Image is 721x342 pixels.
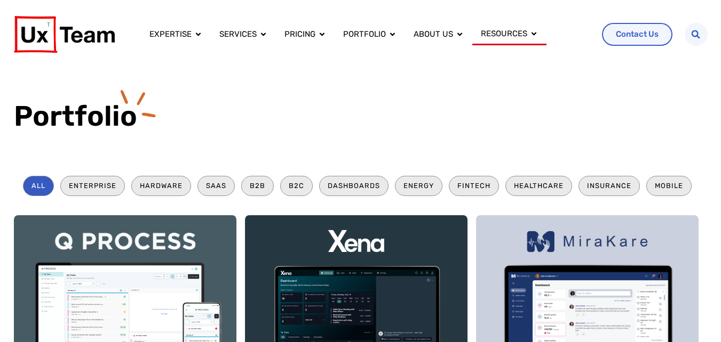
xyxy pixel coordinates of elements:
a: Resources [481,28,527,40]
li: Enterprise [60,176,125,196]
li: Healthcare [505,176,572,196]
nav: Menu [141,23,593,46]
li: Dashboards [319,176,389,196]
h1: Portfolio [14,99,708,133]
div: Menu Toggle [141,23,593,46]
li: B2B [241,176,274,196]
li: SaaS [197,176,235,196]
li: B2C [280,176,313,196]
a: About us [414,28,453,40]
li: All [23,176,54,196]
li: Insurance [579,176,640,196]
a: Pricing [284,28,315,40]
li: Fintech [449,176,499,196]
img: UX Team Logo [14,16,115,53]
a: Contact Us [602,23,672,46]
div: Search [685,23,708,46]
span: Contact Us [616,30,659,38]
li: Energy [395,176,442,196]
li: Hardware [131,176,191,196]
a: Services [219,28,257,40]
li: Mobile [646,176,692,196]
a: Expertise [149,28,192,40]
a: Portfolio [343,28,386,40]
